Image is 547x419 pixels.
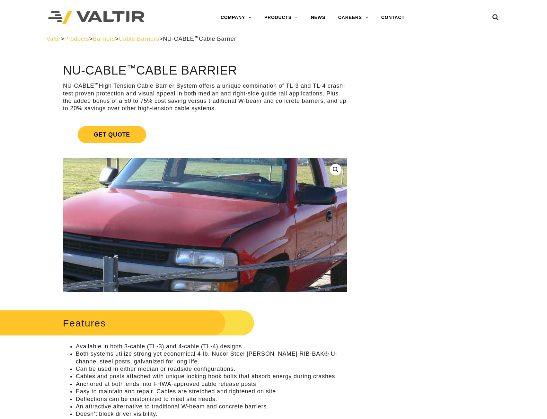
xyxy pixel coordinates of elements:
[76,396,347,403] li: Deflections can be customized to meet site needs.
[127,63,136,73] sup: ™
[304,11,332,24] a: NEWS
[76,380,347,388] li: Anchored at both ends into FHWA-approved cable release posts.
[332,11,375,24] a: CAREERS
[48,11,145,24] img: Valtir
[64,36,89,42] a: Products
[78,126,146,143] span: Get Quote
[214,11,258,24] a: COMPANY
[63,82,347,112] p: NU-CABLE High Tension Cable Barrier System offers a unique combination of TL-3 and TL-4 crash-tes...
[119,36,159,42] a: Cable Barriers
[63,118,347,151] a: Get Quote
[76,403,347,410] li: An attractive alternative to traditional W-beam and concrete barriers.
[375,11,411,24] a: CONTACT
[76,350,347,365] li: Both systems utilize strong yet economical 4-lb. Nucor Steel [PERSON_NAME] RIB-BAK® U-channel ste...
[46,36,60,42] a: Valtir
[163,36,236,42] span: NU-CABLE Cable Barrier
[94,82,99,87] sup: ™
[46,35,500,43] div: > > > >
[258,11,304,24] a: PRODUCTS
[76,365,347,373] li: Can be used in either median or roadside configurations.
[76,373,347,380] li: Cables and posts attached with unique locking hook bolts that absorb energy during crashes.
[93,36,115,42] a: Barriers
[63,64,347,77] h1: NU-CABLE Cable Barrier
[76,343,347,350] li: Available in both 3-cable (TL-3) and 4-cable (TL-4) designs.
[194,35,199,40] sup: ™
[76,388,347,395] li: Easy to maintain and repair. Cables are stretched and tightened on site.
[76,410,347,418] li: Doesn’t block driver visibility.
